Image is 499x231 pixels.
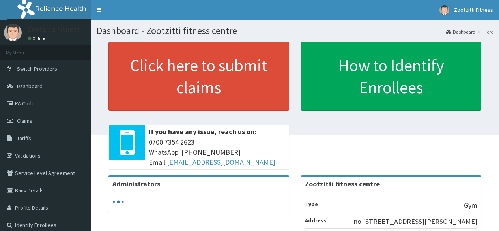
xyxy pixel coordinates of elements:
strong: Zootzitti fitness centre [305,179,380,188]
b: Address [305,217,326,224]
b: Type [305,201,318,208]
span: 0700 7354 2623 WhatsApp: [PHONE_NUMBER] Email: [149,137,285,167]
span: Tariffs [17,135,31,142]
img: User Image [4,24,22,41]
p: no [STREET_ADDRESS][PERSON_NAME] [354,216,477,227]
img: User Image [439,5,449,15]
p: Gym [464,200,477,210]
span: Dashboard [17,83,43,90]
a: How to Identify Enrollees [301,42,482,111]
b: Administrators [112,179,160,188]
a: Click here to submit claims [108,42,289,111]
li: Here [476,28,493,35]
b: If you have any issue, reach us on: [149,127,256,136]
svg: audio-loading [112,196,124,208]
span: Zootzitti Fitness [454,6,493,13]
span: Switch Providers [17,65,57,72]
h1: Dashboard - Zootzitti fitness centre [97,26,493,36]
span: Claims [17,117,32,124]
p: Zootzitti Fitness [28,26,80,33]
a: [EMAIL_ADDRESS][DOMAIN_NAME] [167,158,275,167]
a: Online [28,36,47,41]
a: Dashboard [446,28,475,35]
